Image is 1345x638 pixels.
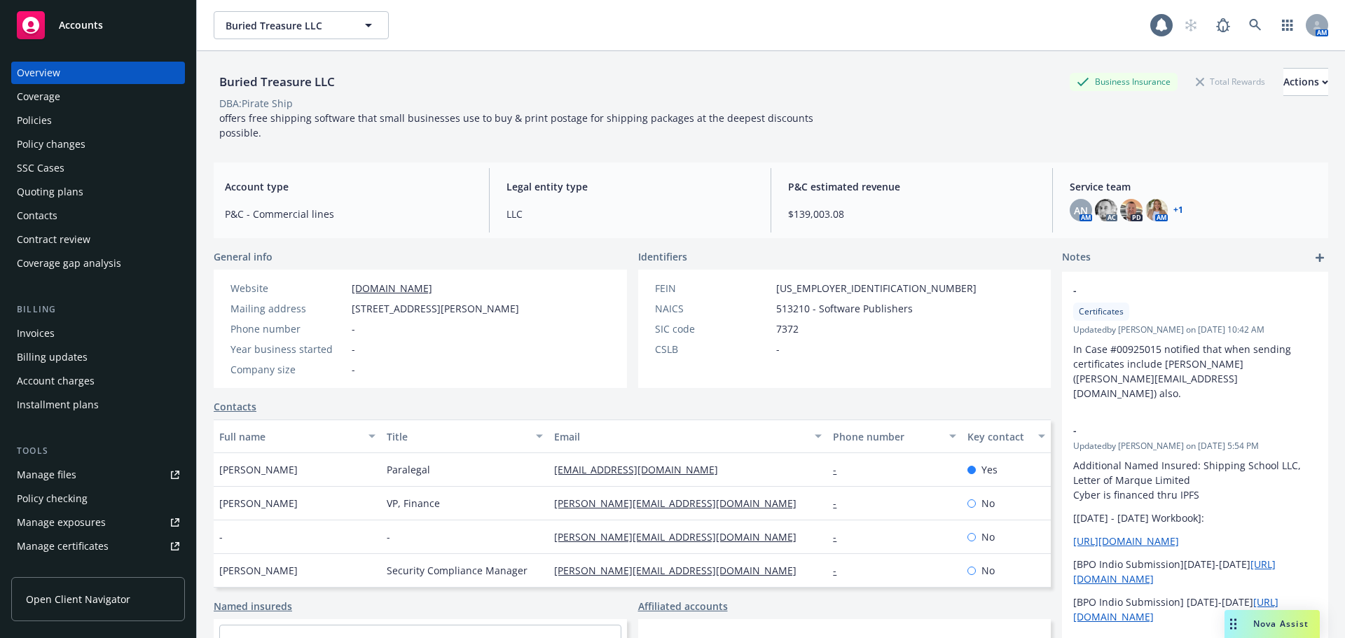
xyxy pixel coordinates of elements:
[1073,283,1281,298] span: -
[11,559,185,581] a: Manage claims
[11,511,185,534] a: Manage exposures
[11,62,185,84] a: Overview
[776,301,913,316] span: 513210 - Software Publishers
[554,463,729,476] a: [EMAIL_ADDRESS][DOMAIN_NAME]
[17,62,60,84] div: Overview
[352,282,432,295] a: [DOMAIN_NAME]
[219,496,298,511] span: [PERSON_NAME]
[981,529,995,544] span: No
[230,321,346,336] div: Phone number
[17,204,57,227] div: Contacts
[11,133,185,155] a: Policy changes
[352,301,519,316] span: [STREET_ADDRESS][PERSON_NAME]
[219,462,298,477] span: [PERSON_NAME]
[11,109,185,132] a: Policies
[788,207,1035,221] span: $139,003.08
[506,207,754,221] span: LLC
[219,96,293,111] div: DBA: Pirate Ship
[1073,423,1281,438] span: -
[655,281,771,296] div: FEIN
[11,487,185,510] a: Policy checking
[1120,199,1143,221] img: photo
[549,419,827,453] button: Email
[1070,179,1317,194] span: Service team
[554,497,808,510] a: [PERSON_NAME][EMAIL_ADDRESS][DOMAIN_NAME]
[655,342,771,356] div: CSLB
[833,429,940,444] div: Phone number
[17,109,52,132] div: Policies
[387,563,527,578] span: Security Compliance Manager
[1073,534,1179,548] a: [URL][DOMAIN_NAME]
[11,181,185,203] a: Quoting plans
[1073,342,1294,400] span: In Case #00925015 notified that when sending certificates include [PERSON_NAME]([PERSON_NAME][EMA...
[1241,11,1269,39] a: Search
[554,429,806,444] div: Email
[981,563,995,578] span: No
[352,362,355,377] span: -
[1073,595,1317,624] p: [BPO Indio Submission] [DATE]-[DATE]
[59,20,103,31] span: Accounts
[1073,557,1317,586] p: [BPO Indio Submission][DATE]-[DATE]
[1283,68,1328,96] button: Actions
[17,322,55,345] div: Invoices
[1074,203,1088,218] span: AN
[17,559,88,581] div: Manage claims
[11,157,185,179] a: SSC Cases
[967,429,1030,444] div: Key contact
[554,564,808,577] a: [PERSON_NAME][EMAIL_ADDRESS][DOMAIN_NAME]
[352,321,355,336] span: -
[11,85,185,108] a: Coverage
[962,419,1051,453] button: Key contact
[17,535,109,557] div: Manage certificates
[219,429,360,444] div: Full name
[1095,199,1117,221] img: photo
[214,249,273,264] span: General info
[387,496,440,511] span: VP, Finance
[554,530,808,543] a: [PERSON_NAME][EMAIL_ADDRESS][DOMAIN_NAME]
[11,322,185,345] a: Invoices
[1283,69,1328,95] div: Actions
[214,399,256,414] a: Contacts
[219,111,816,139] span: offers free shipping software that small businesses use to buy & print postage for shipping packa...
[214,419,381,453] button: Full name
[214,11,389,39] button: Buried Treasure LLC
[387,462,430,477] span: Paralegal
[506,179,754,194] span: Legal entity type
[11,535,185,557] a: Manage certificates
[1253,618,1309,630] span: Nova Assist
[11,303,185,317] div: Billing
[827,419,961,453] button: Phone number
[17,252,121,275] div: Coverage gap analysis
[17,394,99,416] div: Installment plans
[381,419,549,453] button: Title
[1062,249,1091,266] span: Notes
[11,204,185,227] a: Contacts
[230,281,346,296] div: Website
[1225,610,1320,638] button: Nova Assist
[387,529,390,544] span: -
[17,370,95,392] div: Account charges
[655,301,771,316] div: NAICS
[1311,249,1328,266] a: add
[26,592,130,606] span: Open Client Navigator
[11,444,185,458] div: Tools
[11,228,185,251] a: Contract review
[17,157,64,179] div: SSC Cases
[1209,11,1237,39] a: Report a Bug
[226,18,347,33] span: Buried Treasure LLC
[788,179,1035,194] span: P&C estimated revenue
[11,370,185,392] a: Account charges
[230,342,346,356] div: Year business started
[981,462,998,477] span: Yes
[1274,11,1302,39] a: Switch app
[655,321,771,336] div: SIC code
[17,85,60,108] div: Coverage
[230,362,346,377] div: Company size
[11,464,185,486] a: Manage files
[17,511,106,534] div: Manage exposures
[214,599,292,613] a: Named insureds
[1079,305,1124,318] span: Certificates
[225,207,472,221] span: P&C - Commercial lines
[11,6,185,45] a: Accounts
